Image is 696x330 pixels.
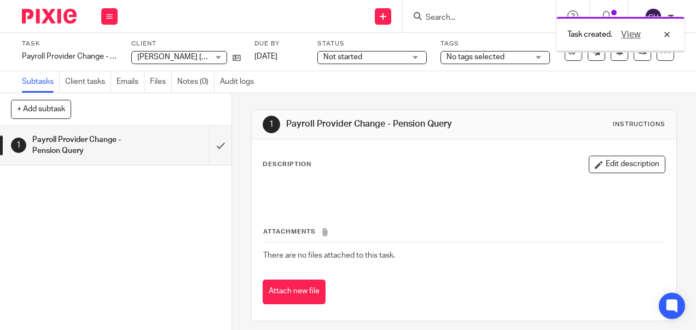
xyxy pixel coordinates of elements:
[286,118,488,130] h1: Payroll Provider Change - Pension Query
[323,53,362,61] span: Not started
[150,71,172,93] a: Files
[263,252,395,259] span: There are no files attached to this task.
[263,229,316,235] span: Attachments
[263,280,326,304] button: Attach new file
[254,39,304,48] label: Due by
[618,28,644,41] button: View
[645,8,662,25] img: svg%3E
[22,39,118,48] label: Task
[263,116,280,133] div: 1
[65,71,111,93] a: Client tasks
[22,51,118,62] div: Payroll Provider Change - Pension Query
[263,160,311,169] p: Description
[11,138,26,153] div: 1
[131,39,241,48] label: Client
[177,71,214,93] a: Notes (0)
[220,71,259,93] a: Audit logs
[32,132,143,160] h1: Payroll Provider Change - Pension Query
[137,53,356,61] span: [PERSON_NAME] [PERSON_NAME] ([GEOGRAPHIC_DATA]) LLP
[117,71,144,93] a: Emails
[446,53,504,61] span: No tags selected
[254,53,277,60] span: [DATE]
[613,120,665,129] div: Instructions
[567,29,612,40] p: Task created.
[11,100,71,118] button: + Add subtask
[22,71,60,93] a: Subtasks
[22,9,77,24] img: Pixie
[317,39,427,48] label: Status
[589,156,665,173] button: Edit description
